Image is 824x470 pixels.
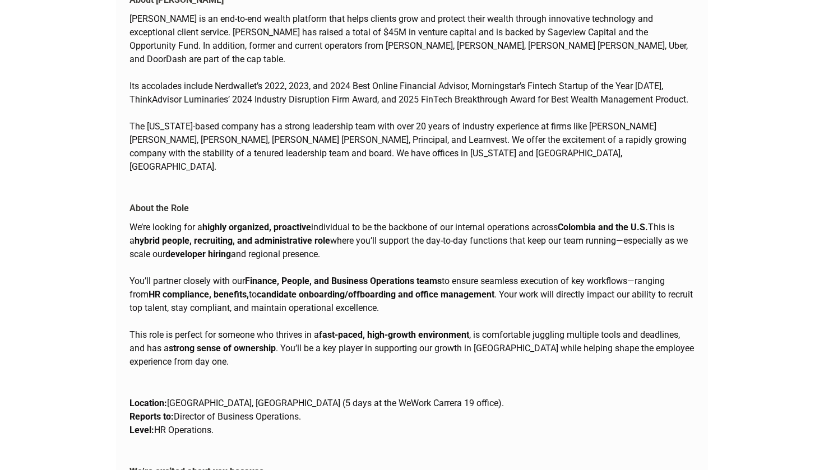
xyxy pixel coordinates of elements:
[129,328,695,369] p: This role is perfect for someone who thrives in a , is comfortable juggling multiple tools and de...
[129,425,154,435] strong: Level:
[135,235,330,246] strong: hybrid people, recruiting, and administrative role
[149,289,249,300] strong: HR compliance, benefits,
[129,424,695,437] p: HR Operations.
[129,398,167,408] strong: Location:
[165,249,231,259] strong: developer hiring
[202,222,311,232] strong: highly organized, proactive
[129,411,174,422] strong: Reports to:
[558,222,648,232] strong: Colombia and the U.S.
[129,202,189,215] p: About the Role
[129,397,695,410] p: [GEOGRAPHIC_DATA], [GEOGRAPHIC_DATA] (5 days at the WeWork Carrera 19 office).
[129,12,695,66] p: [PERSON_NAME] is an end-to-end wealth platform that helps clients grow and protect their wealth t...
[129,274,695,315] p: You’ll partner closely with our to ensure seamless execution of key workflows—ranging from to . Y...
[129,221,695,261] p: We’re looking for a individual to be the backbone of our internal operations across This is a whe...
[129,410,695,424] p: Director of Business Operations.
[257,289,494,300] strong: candidate onboarding/offboarding and office management
[129,120,695,174] p: The [US_STATE]-based company has a strong leadership team with over 20 years of industry experien...
[245,276,442,286] strong: Finance, People, and Business Operations teams
[169,343,276,353] strong: strong sense of ownership
[129,80,695,106] p: Its accolades include Nerdwallet’s 2022, 2023, and 2024 Best Online Financial Advisor, Morningsta...
[319,329,469,340] strong: fast-paced, high-growth environment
